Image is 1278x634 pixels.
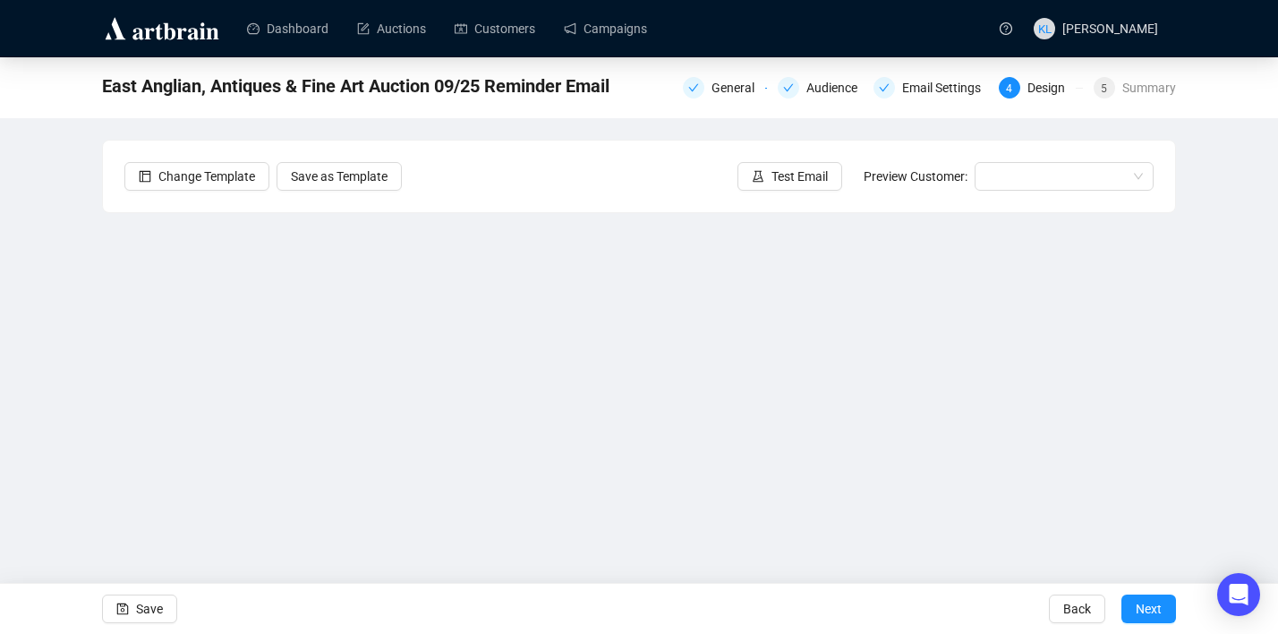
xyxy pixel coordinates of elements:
[1101,82,1107,95] span: 5
[102,595,177,623] button: Save
[124,162,269,191] button: Change Template
[291,167,388,186] span: Save as Template
[1006,82,1012,95] span: 4
[999,77,1083,99] div: 4Design
[879,82,890,93] span: check
[783,82,794,93] span: check
[902,77,992,99] div: Email Settings
[102,72,609,100] span: East Anglian, Antiques & Fine Art Auction 09/25 Reminder Email
[277,162,402,191] button: Save as Template
[873,77,988,99] div: Email Settings
[1062,21,1158,36] span: [PERSON_NAME]
[1094,77,1176,99] div: 5Summary
[864,169,967,184] span: Preview Customer:
[455,5,535,52] a: Customers
[139,170,151,183] span: layout
[102,14,222,43] img: logo
[683,77,767,99] div: General
[1000,22,1012,35] span: question-circle
[806,77,868,99] div: Audience
[778,77,862,99] div: Audience
[1037,19,1052,38] span: KL
[1027,77,1076,99] div: Design
[737,162,842,191] button: Test Email
[247,5,328,52] a: Dashboard
[752,170,764,183] span: experiment
[136,584,163,634] span: Save
[158,167,255,186] span: Change Template
[688,82,699,93] span: check
[1121,595,1176,623] button: Next
[1122,77,1176,99] div: Summary
[116,603,129,615] span: save
[1049,595,1105,623] button: Back
[1063,584,1091,634] span: Back
[1136,584,1162,634] span: Next
[771,167,828,186] span: Test Email
[1217,573,1260,616] div: Open Intercom Messenger
[711,77,765,99] div: General
[357,5,426,52] a: Auctions
[564,5,647,52] a: Campaigns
